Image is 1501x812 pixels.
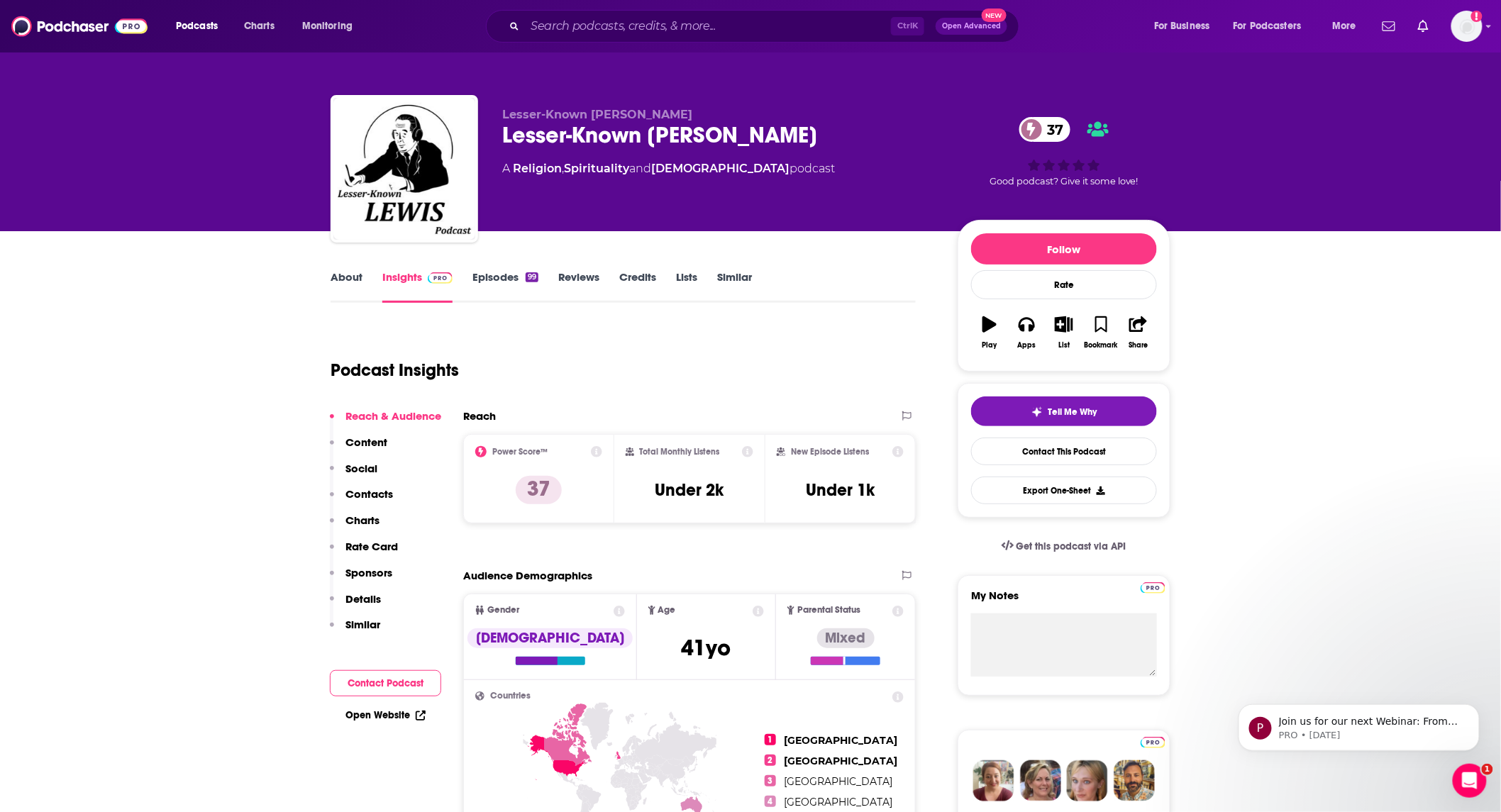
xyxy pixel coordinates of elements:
p: 37 [516,476,562,504]
div: List [1058,341,1070,350]
img: Barbara Profile [1020,760,1061,801]
a: Spirituality [564,162,629,175]
button: Social [330,462,377,488]
button: open menu [292,15,371,38]
p: Message from PRO, sent 33w ago [62,55,245,67]
button: Content [330,435,387,462]
p: Charts [345,513,380,527]
button: Bookmark [1082,307,1119,358]
span: New [982,9,1007,22]
p: Content [345,435,387,449]
p: Details [345,592,381,606]
label: My Notes [971,589,1157,613]
span: 3 [765,775,776,786]
iframe: Intercom notifications message [1217,674,1501,774]
a: Reviews [558,270,599,303]
a: Religion [513,162,562,175]
button: List [1046,307,1082,358]
img: Jon Profile [1114,760,1155,801]
span: Good podcast? Give it some love! [990,176,1139,187]
span: and [629,162,651,175]
h3: Under 2k [655,479,724,501]
a: Pro website [1141,735,1165,748]
span: [GEOGRAPHIC_DATA] [785,775,893,788]
div: Search podcasts, credits, & more... [499,10,1033,43]
span: Age [658,606,676,615]
span: 4 [765,796,776,807]
span: Monitoring [302,16,353,36]
div: Play [982,341,997,350]
img: Jules Profile [1067,760,1108,801]
button: open menu [1322,15,1374,38]
a: Episodes99 [472,270,538,303]
button: Details [330,592,381,618]
p: Rate Card [345,540,398,553]
input: Search podcasts, credits, & more... [525,15,891,38]
button: open menu [1144,15,1228,38]
p: Contacts [345,487,393,501]
a: Show notifications dropdown [1377,14,1401,38]
button: Rate Card [330,540,398,566]
h3: Under 1k [806,479,875,501]
p: Similar [345,618,380,631]
span: 37 [1034,117,1071,142]
h2: Total Monthly Listens [640,447,720,457]
span: For Business [1154,16,1210,36]
h2: Audience Demographics [463,569,592,582]
div: Rate [971,270,1157,299]
span: More [1332,16,1356,36]
span: 1 [1482,764,1493,775]
div: Bookmark [1085,341,1118,350]
p: Sponsors [345,566,392,579]
button: Show profile menu [1451,11,1483,42]
a: InsightsPodchaser Pro [382,270,453,303]
a: Open Website [345,709,426,721]
button: Play [971,307,1008,358]
a: About [331,270,362,303]
span: Ctrl K [891,17,924,35]
span: For Podcasters [1234,16,1302,36]
span: Get this podcast via API [1017,540,1126,552]
div: 99 [526,272,538,282]
a: Lesser-Known Lewis [333,98,475,240]
button: Charts [330,513,380,540]
h2: Power Score™ [492,447,548,457]
img: Podchaser Pro [428,272,453,284]
a: Podchaser - Follow, Share and Rate Podcasts [11,13,148,40]
a: Show notifications dropdown [1412,14,1434,38]
span: Logged in as eerdmans [1451,11,1483,42]
img: Podchaser Pro [1141,582,1165,594]
span: Tell Me Why [1048,406,1097,418]
button: Contacts [330,487,393,513]
a: Credits [619,270,656,303]
a: [DEMOGRAPHIC_DATA] [651,162,790,175]
div: Apps [1018,341,1036,350]
h2: New Episode Listens [791,447,869,457]
span: Open Advanced [942,23,1001,30]
a: Contact This Podcast [971,438,1157,465]
button: open menu [166,15,236,38]
img: Sydney Profile [973,760,1014,801]
a: Similar [717,270,752,303]
span: Countries [490,691,531,701]
span: , [562,162,564,175]
h2: Reach [463,409,496,423]
button: Contact Podcast [330,670,441,696]
img: Podchaser Pro [1141,737,1165,748]
button: Share [1120,307,1157,358]
span: Lesser-Known [PERSON_NAME] [502,108,692,121]
div: Share [1129,341,1148,350]
img: tell me why sparkle [1031,406,1043,418]
button: tell me why sparkleTell Me Why [971,396,1157,426]
button: Reach & Audience [330,409,441,435]
span: Gender [487,606,519,615]
button: Open AdvancedNew [936,18,1007,35]
div: A podcast [502,160,835,177]
span: Join us for our next Webinar: From Pushback to Payoff: Building Buy-In for Niche Podcast Placemen... [62,41,244,405]
span: [GEOGRAPHIC_DATA] [785,796,893,808]
p: Social [345,462,377,475]
iframe: Intercom live chat [1453,764,1487,798]
a: 37 [1019,117,1071,142]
